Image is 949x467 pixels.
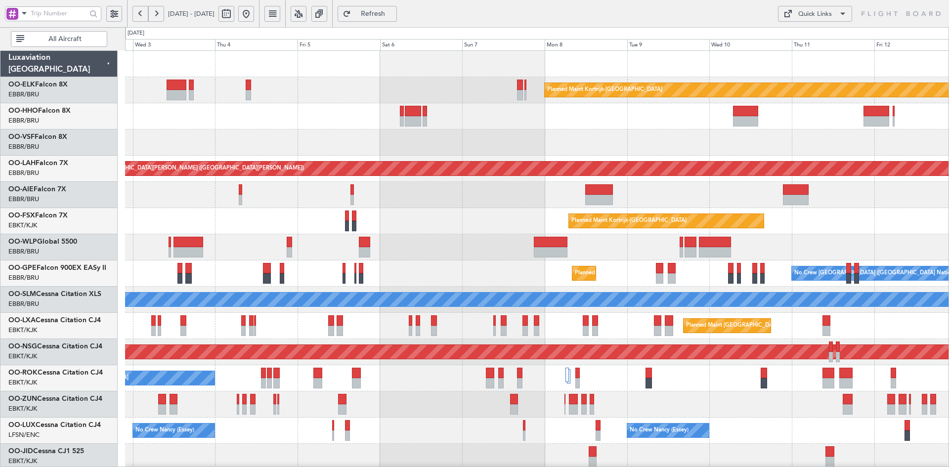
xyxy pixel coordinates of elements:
[8,378,37,387] a: EBKT/KJK
[8,212,35,219] span: OO-FSX
[135,423,194,438] div: No Crew Nancy (Essey)
[8,221,37,230] a: EBKT/KJK
[8,395,37,402] span: OO-ZUN
[215,39,298,51] div: Thu 4
[8,81,68,88] a: OO-ELKFalcon 8X
[8,160,36,167] span: OO-LAH
[8,273,39,282] a: EBBR/BRU
[298,39,380,51] div: Fri 5
[8,186,66,193] a: OO-AIEFalcon 7X
[798,9,832,19] div: Quick Links
[380,39,463,51] div: Sat 6
[8,299,39,308] a: EBBR/BRU
[8,160,68,167] a: OO-LAHFalcon 7X
[8,343,37,350] span: OO-NSG
[8,212,68,219] a: OO-FSXFalcon 7X
[8,457,37,466] a: EBKT/KJK
[11,31,107,47] button: All Aircraft
[12,161,304,176] div: Planned Maint [PERSON_NAME]-[GEOGRAPHIC_DATA][PERSON_NAME] ([GEOGRAPHIC_DATA][PERSON_NAME])
[26,36,104,42] span: All Aircraft
[8,81,35,88] span: OO-ELK
[31,6,86,21] input: Trip Number
[353,10,393,17] span: Refresh
[627,39,710,51] div: Tue 9
[8,107,71,114] a: OO-HHOFalcon 8X
[462,39,545,51] div: Sun 7
[778,6,852,22] button: Quick Links
[8,264,106,271] a: OO-GPEFalcon 900EX EASy II
[8,291,101,297] a: OO-SLMCessna Citation XLS
[630,423,689,438] div: No Crew Nancy (Essey)
[338,6,397,22] button: Refresh
[8,195,39,204] a: EBBR/BRU
[8,169,39,177] a: EBBR/BRU
[8,422,36,428] span: OO-LUX
[8,430,40,439] a: LFSN/ENC
[575,266,754,281] div: Planned Maint [GEOGRAPHIC_DATA] ([GEOGRAPHIC_DATA] National)
[8,142,39,151] a: EBBR/BRU
[8,448,33,455] span: OO-JID
[8,238,37,245] span: OO-WLP
[792,39,874,51] div: Thu 11
[8,369,38,376] span: OO-ROK
[8,352,37,361] a: EBKT/KJK
[8,422,101,428] a: OO-LUXCessna Citation CJ4
[8,247,39,256] a: EBBR/BRU
[8,116,39,125] a: EBBR/BRU
[8,291,36,297] span: OO-SLM
[545,39,627,51] div: Mon 8
[8,133,67,140] a: OO-VSFFalcon 8X
[709,39,792,51] div: Wed 10
[8,264,37,271] span: OO-GPE
[8,133,35,140] span: OO-VSF
[133,39,216,51] div: Wed 3
[8,186,34,193] span: OO-AIE
[8,448,84,455] a: OO-JIDCessna CJ1 525
[8,343,102,350] a: OO-NSGCessna Citation CJ4
[571,213,687,228] div: Planned Maint Kortrijk-[GEOGRAPHIC_DATA]
[8,326,37,335] a: EBKT/KJK
[8,369,103,376] a: OO-ROKCessna Citation CJ4
[8,395,102,402] a: OO-ZUNCessna Citation CJ4
[686,318,865,333] div: Planned Maint [GEOGRAPHIC_DATA] ([GEOGRAPHIC_DATA] National)
[128,29,144,38] div: [DATE]
[8,107,38,114] span: OO-HHO
[547,83,662,97] div: Planned Maint Kortrijk-[GEOGRAPHIC_DATA]
[8,90,39,99] a: EBBR/BRU
[8,404,37,413] a: EBKT/KJK
[8,238,77,245] a: OO-WLPGlobal 5500
[8,317,36,324] span: OO-LXA
[8,317,101,324] a: OO-LXACessna Citation CJ4
[168,9,215,18] span: [DATE] - [DATE]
